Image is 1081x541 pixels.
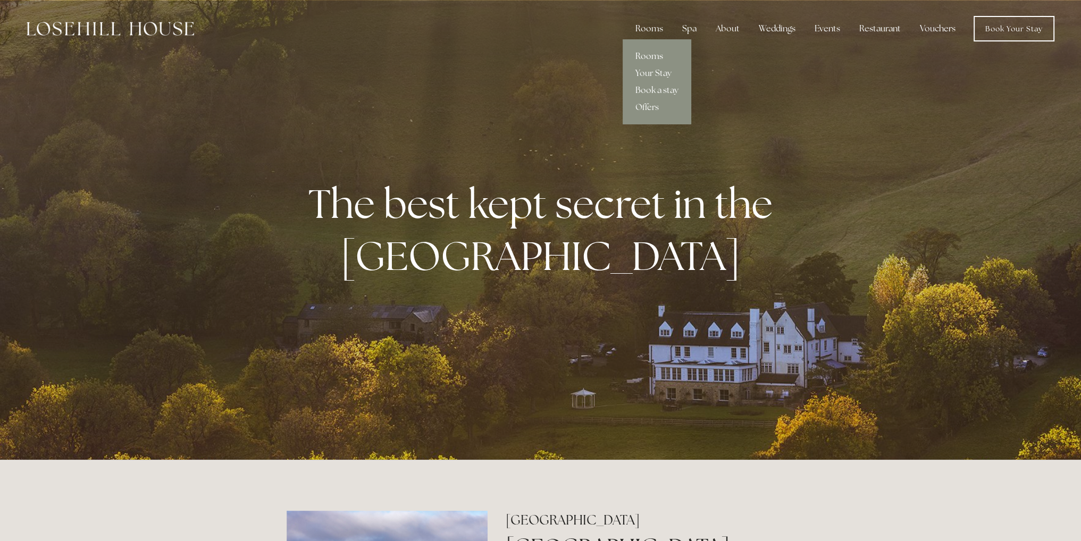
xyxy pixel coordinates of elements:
div: About [707,18,748,39]
strong: The best kept secret in the [GEOGRAPHIC_DATA] [308,177,781,282]
a: Book a stay [623,82,691,99]
div: Rooms [627,18,672,39]
div: Weddings [750,18,804,39]
a: Your Stay [623,65,691,82]
a: Rooms [623,48,691,65]
a: Book Your Stay [974,16,1054,41]
div: Spa [674,18,705,39]
div: Events [806,18,849,39]
div: Restaurant [851,18,909,39]
a: Vouchers [911,18,964,39]
img: Losehill House [27,22,194,36]
a: Offers [623,99,691,116]
h2: [GEOGRAPHIC_DATA] [506,511,794,529]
